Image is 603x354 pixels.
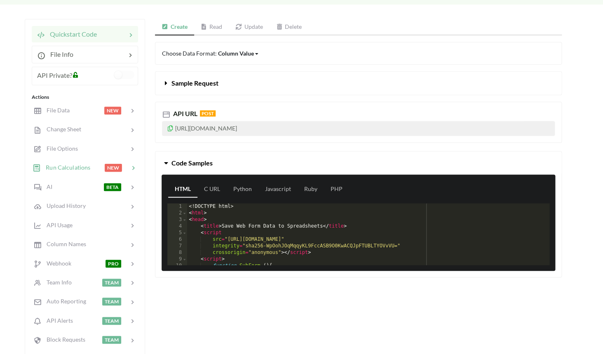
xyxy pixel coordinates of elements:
[45,30,97,38] span: Quickstart Code
[167,236,187,243] div: 6
[42,240,86,247] span: Column Names
[102,279,121,286] span: TEAM
[197,181,227,198] a: C URL
[162,121,555,136] p: [URL][DOMAIN_NAME]
[155,151,561,175] button: Code Samples
[42,260,71,267] span: Webhook
[167,249,187,256] div: 8
[102,336,121,344] span: TEAM
[200,110,216,116] span: POST
[102,298,121,305] span: TEAM
[218,49,254,58] div: Column Value
[45,50,73,58] span: File Info
[162,50,259,57] span: Choose Data Format:
[42,145,78,152] span: File Options
[42,298,86,305] span: Auto Reporting
[42,317,73,324] span: API Alerts
[324,181,349,198] a: PHP
[155,19,194,35] a: Create
[105,164,122,172] span: NEW
[270,19,309,35] a: Delete
[102,317,121,325] span: TEAM
[167,217,187,223] div: 3
[298,181,324,198] a: Ruby
[167,203,187,210] div: 1
[42,107,70,114] span: File Data
[42,183,52,190] span: AI
[171,159,212,167] span: Code Samples
[194,19,229,35] a: Read
[32,93,138,101] div: Actions
[155,72,561,95] button: Sample Request
[167,263,187,269] div: 10
[37,71,72,79] span: API Private?
[168,181,197,198] a: HTML
[41,164,90,171] span: Run Calculations
[227,181,258,198] a: Python
[167,256,187,263] div: 9
[167,230,187,236] div: 5
[171,79,218,87] span: Sample Request
[167,223,187,230] div: 4
[104,107,121,114] span: NEW
[104,183,121,191] span: BETA
[42,221,73,228] span: API Usage
[229,19,270,35] a: Update
[167,243,187,249] div: 7
[42,336,85,343] span: Block Requests
[42,202,86,209] span: Upload History
[171,109,197,117] span: API URL
[42,279,72,286] span: Team Info
[42,126,81,133] span: Change Sheet
[106,260,121,268] span: PRO
[167,210,187,217] div: 2
[258,181,298,198] a: Javascript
